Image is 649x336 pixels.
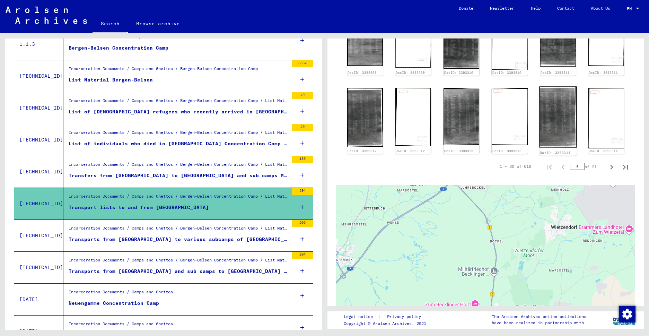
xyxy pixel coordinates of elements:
div: 1 – 30 of 616 [500,163,531,170]
div: Incarceration Documents / Camps and Ghettos / Bergen-Belsen Concentration Camp / List Material Be... [69,129,289,139]
div: Incarceration Documents / Camps and Ghettos [69,34,173,43]
div: 204 [292,252,313,259]
img: 001.jpg [444,88,479,145]
td: [TECHNICAL_ID] [14,188,63,219]
div: Neuengamme Concentration Camp [69,300,159,307]
div: 8832 [292,60,313,67]
div: Transport lists to and from [GEOGRAPHIC_DATA] [69,204,209,211]
div: 29 [292,124,313,131]
div: | [344,313,429,320]
a: DocID: 3393311 [589,71,618,75]
img: 001.jpg [539,87,577,148]
div: Incarceration Documents / Camps and Ghettos / Bergen-Belsen Concentration Camp / List Material Be... [69,257,289,267]
img: 001.jpg [347,88,383,147]
div: Transports from [GEOGRAPHIC_DATA] to various subcamps of [GEOGRAPHIC_DATA] (women) [DATE] to [DATE] [69,236,289,243]
img: 002.jpg [492,88,527,145]
td: 1.1.3 [14,28,63,60]
a: DocID: 3393310 [444,71,473,75]
a: DocID: 3393309 [396,71,425,75]
div: Incarceration Documents / Camps and Ghettos / Bergen-Belsen Concentration Camp / List Material Be... [69,97,289,107]
button: Previous page [556,160,570,173]
td: [TECHNICAL_ID] [14,156,63,188]
div: Incarceration Documents / Camps and Ghettos / Bergen-Belsen Concentration Camp / List Material Be... [69,193,289,203]
a: DocID: 3393313 [492,149,521,153]
div: List of individuals who died in [GEOGRAPHIC_DATA] Concentration Camp or during the transport from... [69,140,289,147]
img: yv_logo.png [611,311,637,328]
td: [TECHNICAL_ID] [14,60,63,92]
div: Transfers from [GEOGRAPHIC_DATA] to [GEOGRAPHIC_DATA] and sub camps Men ([DATE] to [DATE]) and Wo... [69,172,289,179]
div: List of [DEMOGRAPHIC_DATA] refugees who recently arrived in [GEOGRAPHIC_DATA] with a transport fr... [69,108,289,115]
div: 594 [292,188,313,195]
div: Incarceration Documents / Camps and Ghettos [69,289,173,299]
button: Next page [605,160,619,173]
a: Browse archive [128,15,188,32]
div: 29 [292,92,313,99]
div: Incarceration Documents / Camps and Ghettos / Bergen-Belsen Concentration Camp / List Material Be... [69,161,289,171]
div: 205 [292,220,313,227]
a: DocID: 3393312 [348,149,377,153]
button: Last page [619,160,632,173]
p: The Arolsen Archives online collections [492,313,586,320]
td: [TECHNICAL_ID] [14,219,63,251]
button: First page [542,160,556,173]
div: Bergen-Belsen Concentration Camp [69,44,168,52]
p: Copyright © Arolsen Archives, 2021 [344,320,429,327]
div: of 21 [570,163,605,170]
span: EN [627,6,634,11]
div: 185 [292,156,313,163]
div: Incarceration Documents / Camps and Ghettos / Bergen-Belsen Concentration Camp [69,66,258,75]
div: Incarceration Documents / Camps and Ghettos [69,321,173,330]
img: 002.jpg [492,8,527,70]
img: 002.jpg [588,88,624,148]
a: DocID: 3393310 [492,71,521,75]
a: DocID: 3393311 [541,71,570,75]
a: DocID: 3393313 [444,149,473,153]
td: [TECHNICAL_ID] [14,124,63,156]
td: [DATE] [14,283,63,315]
div: Transports from [GEOGRAPHIC_DATA] and sub camps to [GEOGRAPHIC_DATA] (men and women) from [DATE] ... [69,268,289,275]
td: [TECHNICAL_ID] [14,92,63,124]
a: Legal notice [344,313,378,320]
a: DocID: 3393309 [348,71,377,75]
div: Change consent [619,305,635,322]
a: Privacy policy [381,313,429,320]
a: DocID: 3393312 [396,149,425,153]
img: 002.jpg [395,88,431,146]
a: DocID: 3393314 [589,149,618,153]
img: 001.jpg [444,8,479,69]
td: [TECHNICAL_ID] [14,251,63,283]
div: Incarceration Documents / Camps and Ghettos / Bergen-Belsen Concentration Camp / List Material Be... [69,225,289,235]
img: Change consent [619,306,635,322]
p: have been realized in partnership with [492,320,586,326]
a: Search [93,15,128,33]
img: Arolsen_neg.svg [6,7,87,24]
a: DocID: 3393314 [540,150,570,155]
div: List Material Bergen-Belsen [69,76,153,84]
